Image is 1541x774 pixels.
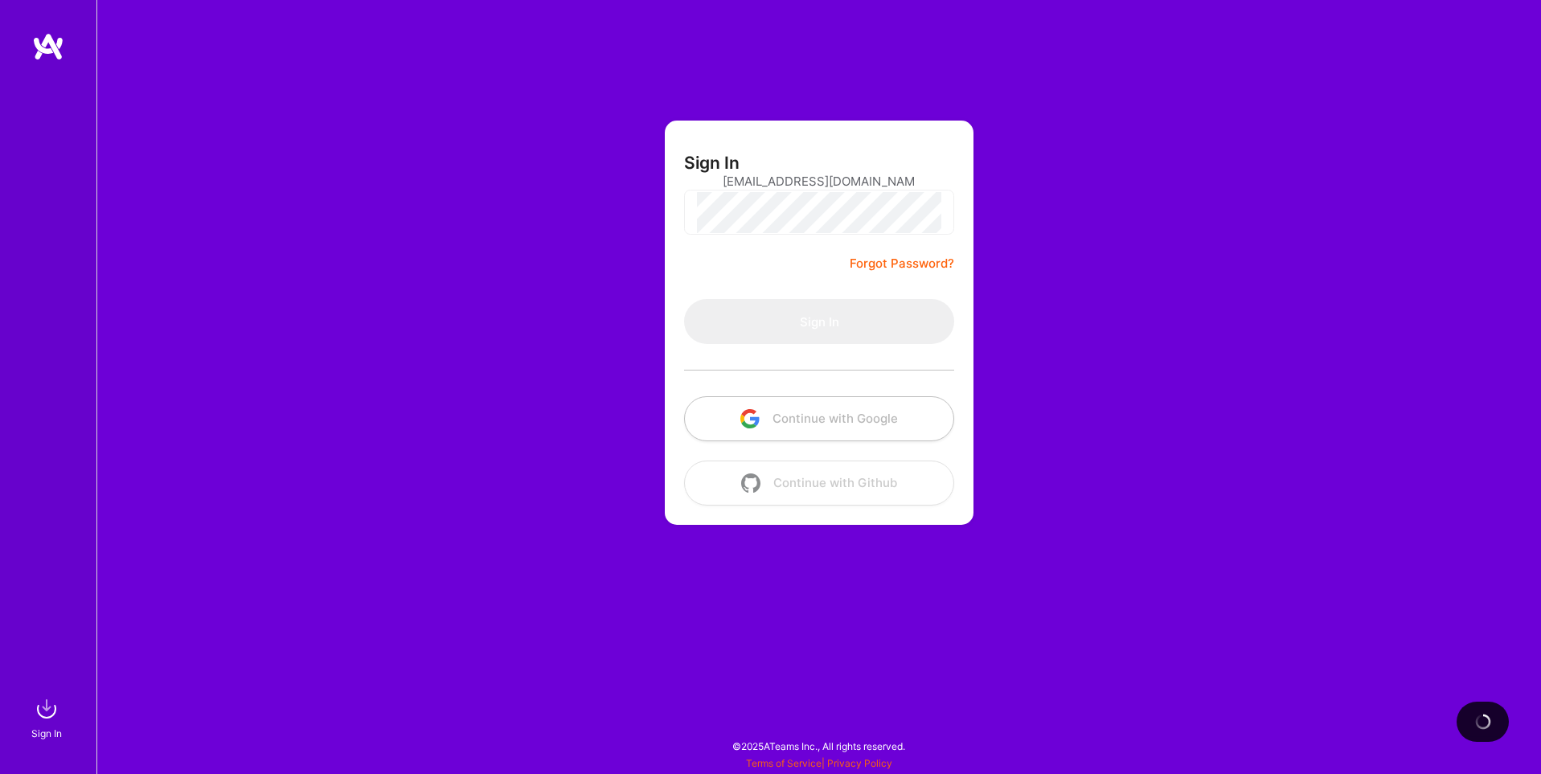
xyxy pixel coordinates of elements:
[746,757,822,769] a: Terms of Service
[1471,711,1494,733] img: loading
[96,726,1541,766] div: © 2025 ATeams Inc., All rights reserved.
[31,693,63,725] img: sign in
[741,473,760,493] img: icon
[684,461,954,506] button: Continue with Github
[31,725,62,742] div: Sign In
[746,757,892,769] span: |
[740,409,760,428] img: icon
[684,396,954,441] button: Continue with Google
[684,299,954,344] button: Sign In
[34,693,63,742] a: sign inSign In
[827,757,892,769] a: Privacy Policy
[32,32,64,61] img: logo
[850,254,954,273] a: Forgot Password?
[723,161,916,202] input: Email...
[684,153,740,173] h3: Sign In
